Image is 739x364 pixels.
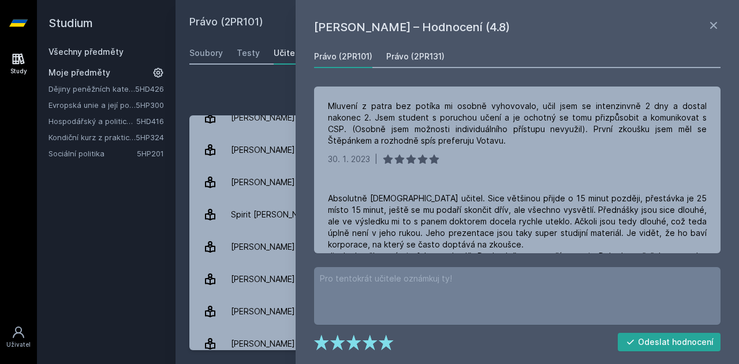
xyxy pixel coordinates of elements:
[189,102,725,134] a: [PERSON_NAME] 7 hodnocení 4.9
[189,263,725,295] a: [PERSON_NAME] 65 hodnocení 3.7
[48,67,110,78] span: Moje předměty
[618,333,721,351] button: Odeslat hodnocení
[189,166,725,198] a: [PERSON_NAME] 1 hodnocení 5.0
[48,115,136,127] a: Hospodářský a politický vývoj Evropy ve 20.století
[136,117,164,126] a: 5HD416
[136,100,164,110] a: 5HP300
[189,42,223,65] a: Soubory
[189,47,223,59] div: Soubory
[237,47,260,59] div: Testy
[48,148,137,159] a: Sociální politika
[6,340,31,349] div: Uživatel
[231,235,295,258] div: [PERSON_NAME]
[328,193,707,273] div: Absolutně [DEMOGRAPHIC_DATA] učitel. Sice většinou přijde o 15 minut později, přestávka je 25 mís...
[189,198,725,231] a: Spirit [PERSON_NAME] 65 hodnocení 4.6
[231,138,295,162] div: [PERSON_NAME]
[231,300,295,323] div: [PERSON_NAME]
[189,134,725,166] a: [PERSON_NAME] 1 hodnocení 5.0
[189,295,725,328] a: [PERSON_NAME] 10 hodnocení 3.6
[48,47,124,57] a: Všechny předměty
[231,332,295,355] div: [PERSON_NAME]
[328,153,370,165] div: 30. 1. 2023
[10,67,27,76] div: Study
[189,328,725,360] a: [PERSON_NAME] 35 hodnocení 4.8
[231,268,295,291] div: [PERSON_NAME]
[375,153,378,165] div: |
[237,42,260,65] a: Testy
[135,84,164,93] a: 5HD426
[136,133,164,142] a: 5HP324
[2,46,35,81] a: Study
[48,83,135,95] a: Dějiny peněžních kategorií a institucí
[2,320,35,355] a: Uživatel
[189,231,725,263] a: [PERSON_NAME] 2 hodnocení 5.0
[231,171,295,194] div: [PERSON_NAME]
[137,149,164,158] a: 5HP201
[48,99,136,111] a: Evropská unie a její politiky
[48,132,136,143] a: Kondiční kurz z praktické hospodářské politiky
[231,203,318,226] div: Spirit [PERSON_NAME]
[189,14,596,32] h2: Právo (2PR101)
[231,106,295,129] div: [PERSON_NAME]
[328,100,707,147] div: Mluvení z patra bez potíka mi osobně vyhovovalo, učil jsem se intenzinvně 2 dny a dostal nakonec ...
[274,47,303,59] div: Učitelé
[274,42,303,65] a: Učitelé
